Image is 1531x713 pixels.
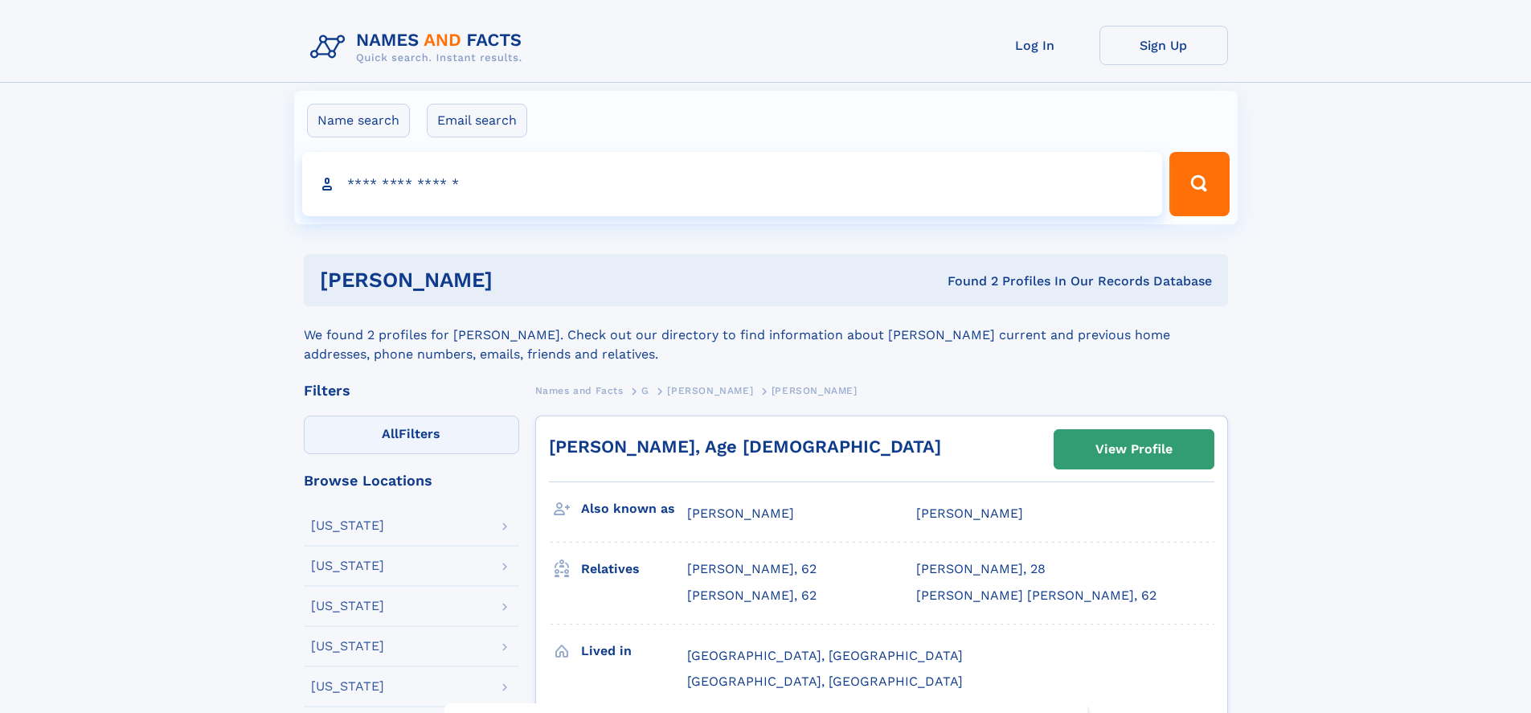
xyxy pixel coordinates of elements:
[667,380,753,400] a: [PERSON_NAME]
[535,380,624,400] a: Names and Facts
[307,104,410,137] label: Name search
[772,385,858,396] span: [PERSON_NAME]
[1054,430,1214,469] a: View Profile
[304,383,519,398] div: Filters
[302,152,1163,216] input: search input
[382,426,399,441] span: All
[304,473,519,488] div: Browse Locations
[1169,152,1229,216] button: Search Button
[320,270,720,290] h1: [PERSON_NAME]
[687,648,963,663] span: [GEOGRAPHIC_DATA], [GEOGRAPHIC_DATA]
[304,416,519,454] label: Filters
[667,385,753,396] span: [PERSON_NAME]
[549,436,941,457] a: [PERSON_NAME], Age [DEMOGRAPHIC_DATA]
[971,26,1099,65] a: Log In
[311,640,384,653] div: [US_STATE]
[304,26,535,69] img: Logo Names and Facts
[581,555,687,583] h3: Relatives
[581,495,687,522] h3: Also known as
[311,519,384,532] div: [US_STATE]
[581,637,687,665] h3: Lived in
[311,559,384,572] div: [US_STATE]
[304,306,1228,364] div: We found 2 profiles for [PERSON_NAME]. Check out our directory to find information about [PERSON_...
[916,560,1046,578] a: [PERSON_NAME], 28
[1095,431,1173,468] div: View Profile
[687,674,963,689] span: [GEOGRAPHIC_DATA], [GEOGRAPHIC_DATA]
[687,587,817,604] a: [PERSON_NAME], 62
[687,560,817,578] a: [PERSON_NAME], 62
[916,506,1023,521] span: [PERSON_NAME]
[1099,26,1228,65] a: Sign Up
[641,380,649,400] a: G
[720,272,1212,290] div: Found 2 Profiles In Our Records Database
[311,600,384,613] div: [US_STATE]
[427,104,527,137] label: Email search
[687,506,794,521] span: [PERSON_NAME]
[916,587,1156,604] a: [PERSON_NAME] [PERSON_NAME], 62
[311,680,384,693] div: [US_STATE]
[641,385,649,396] span: G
